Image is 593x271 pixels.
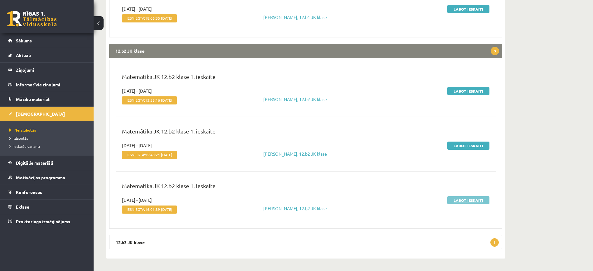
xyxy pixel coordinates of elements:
span: 3 [491,47,499,55]
p: Matemātika JK 12.b2 klase 1. ieskaite [122,181,489,193]
span: 18:06:35 [DATE] [145,16,172,20]
a: Neizlabotās [9,127,87,133]
span: 16:01:39 [DATE] [145,207,172,211]
a: Konferences [8,185,86,199]
span: [DEMOGRAPHIC_DATA] [16,111,65,117]
span: 13:35:16 [DATE] [145,98,172,102]
span: Eklase [16,204,29,210]
p: Matemātika JK 12.b2 klase 1. ieskaite [122,72,489,84]
a: Ziņojumi [8,63,86,77]
a: Aktuāli [8,48,86,62]
legend: Informatīvie ziņojumi [16,77,86,92]
a: Rīgas 1. Tālmācības vidusskola [7,11,57,27]
legend: 12.b3 JK klase [109,235,502,249]
span: Iesniegta: [122,206,177,214]
span: [DATE] - [DATE] [122,88,152,94]
span: [DATE] - [DATE] [122,142,152,149]
a: [PERSON_NAME], 12.b1 JK klase [263,14,327,20]
span: Motivācijas programma [16,175,65,180]
a: Sākums [8,33,86,48]
span: Iesniegta: [122,151,177,159]
span: Mācību materiāli [16,96,51,102]
span: Konferences [16,189,42,195]
span: Iesniegta: [122,96,177,104]
span: 15:48:21 [DATE] [145,152,172,157]
span: Neizlabotās [9,128,36,133]
a: Ieskaišu varianti [9,143,87,149]
span: Digitālie materiāli [16,160,53,166]
a: Informatīvie ziņojumi [8,77,86,92]
span: 1 [490,238,499,247]
legend: 12.b2 JK klase [109,44,502,58]
a: Izlabotās [9,135,87,141]
span: Aktuāli [16,52,31,58]
a: Labot ieskaiti [447,5,489,13]
a: [PERSON_NAME], 12.b2 JK klase [263,96,327,102]
span: Proktoringa izmēģinājums [16,219,70,224]
a: Eklase [8,200,86,214]
p: Matemātika JK 12.b2 klase 1. ieskaite [122,127,489,138]
a: [DEMOGRAPHIC_DATA] [8,107,86,121]
span: [DATE] - [DATE] [122,6,152,12]
span: Sākums [16,38,32,43]
span: Ieskaišu varianti [9,144,40,149]
a: [PERSON_NAME], 12.b2 JK klase [263,151,327,157]
a: Digitālie materiāli [8,156,86,170]
a: Labot ieskaiti [447,196,489,204]
a: Proktoringa izmēģinājums [8,214,86,229]
a: [PERSON_NAME], 12.b2 JK klase [263,206,327,211]
span: Izlabotās [9,136,28,141]
legend: Ziņojumi [16,63,86,77]
a: Labot ieskaiti [447,142,489,150]
a: Labot ieskaiti [447,87,489,95]
span: Iesniegta: [122,14,177,22]
a: Mācību materiāli [8,92,86,106]
a: Motivācijas programma [8,170,86,185]
span: [DATE] - [DATE] [122,197,152,203]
